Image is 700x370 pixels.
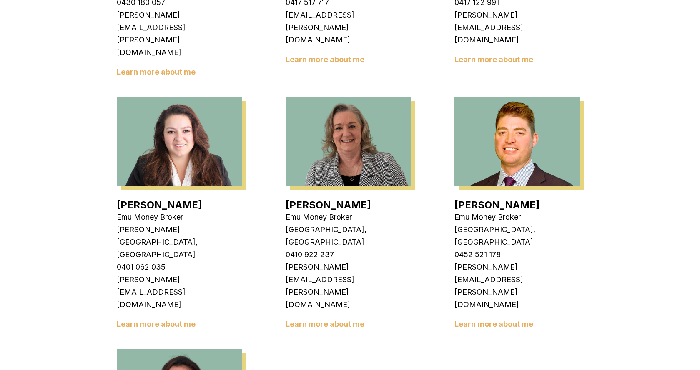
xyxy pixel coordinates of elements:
[454,211,580,223] p: Emu Money Broker
[286,55,364,64] a: Learn more about me
[286,199,371,211] a: [PERSON_NAME]
[117,9,242,59] p: [PERSON_NAME][EMAIL_ADDRESS][PERSON_NAME][DOMAIN_NAME]
[454,261,580,311] p: [PERSON_NAME][EMAIL_ADDRESS][PERSON_NAME][DOMAIN_NAME]
[117,261,242,273] p: 0401 062 035
[454,223,580,248] p: [GEOGRAPHIC_DATA], [GEOGRAPHIC_DATA]
[117,320,196,328] a: Learn more about me
[286,211,411,223] p: Emu Money Broker
[286,261,411,311] p: [PERSON_NAME][EMAIL_ADDRESS][PERSON_NAME][DOMAIN_NAME]
[454,320,533,328] a: Learn more about me
[117,273,242,311] p: [PERSON_NAME][EMAIL_ADDRESS][DOMAIN_NAME]
[286,97,411,186] img: Robyn Adams
[117,211,242,223] p: Emu Money Broker
[454,199,540,211] a: [PERSON_NAME]
[286,9,411,46] p: [EMAIL_ADDRESS][PERSON_NAME][DOMAIN_NAME]
[286,223,411,248] p: [GEOGRAPHIC_DATA], [GEOGRAPHIC_DATA]
[454,9,580,46] p: [PERSON_NAME][EMAIL_ADDRESS][DOMAIN_NAME]
[454,248,580,261] p: 0452 521 178
[454,55,533,64] a: Learn more about me
[454,97,580,186] img: Jack Armstrong
[117,223,242,261] p: [PERSON_NAME][GEOGRAPHIC_DATA], [GEOGRAPHIC_DATA]
[117,199,202,211] a: [PERSON_NAME]
[117,97,242,186] img: Wendy Fonseka
[117,67,196,76] a: Learn more about me
[286,320,364,328] a: Learn more about me
[286,248,411,261] p: 0410 922 237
